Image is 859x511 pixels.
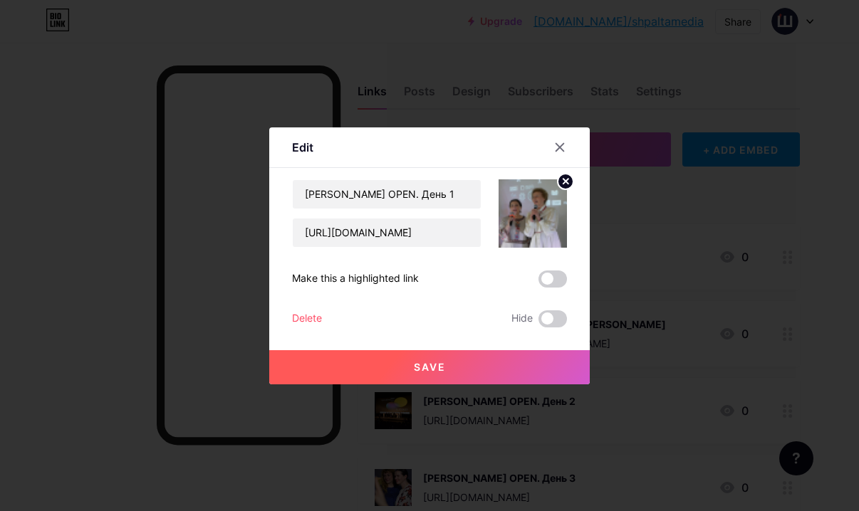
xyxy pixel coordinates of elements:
div: Make this a highlighted link [292,270,419,288]
div: Edit [292,139,313,156]
input: URL [293,218,481,247]
span: Hide [511,310,533,327]
span: Save [414,361,446,373]
input: Title [293,180,481,209]
button: Save [269,350,590,384]
img: link_thumbnail [499,179,567,248]
div: Delete [292,310,322,327]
